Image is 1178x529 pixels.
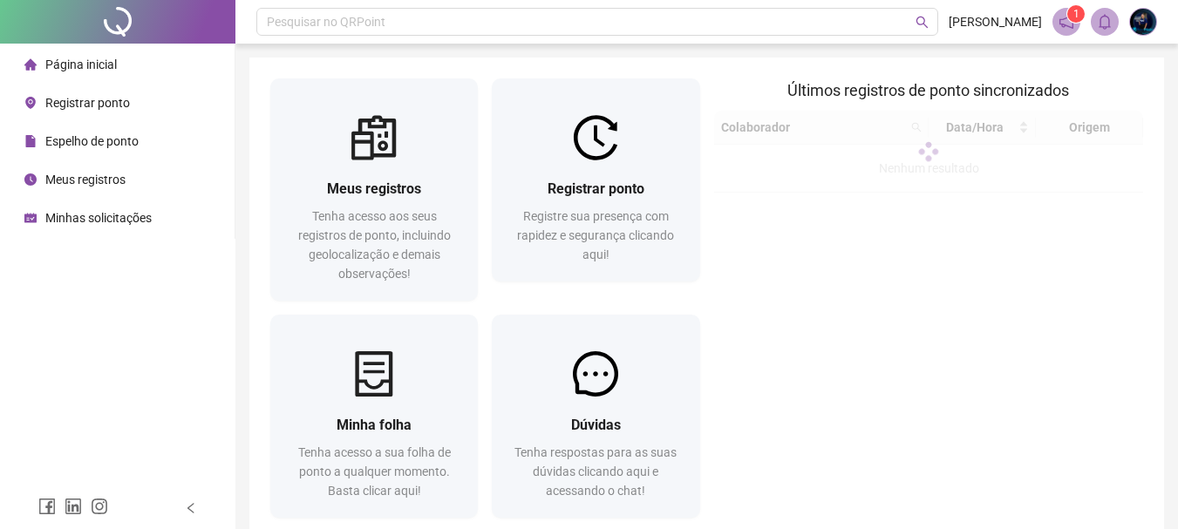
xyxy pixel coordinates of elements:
[24,97,37,109] span: environment
[1073,8,1079,20] span: 1
[24,58,37,71] span: home
[327,180,421,197] span: Meus registros
[298,445,451,498] span: Tenha acesso a sua folha de ponto a qualquer momento. Basta clicar aqui!
[1130,9,1156,35] img: 90495
[492,315,699,518] a: DúvidasTenha respostas para as suas dúvidas clicando aqui e acessando o chat!
[65,498,82,515] span: linkedin
[548,180,644,197] span: Registrar ponto
[24,212,37,224] span: schedule
[185,502,197,514] span: left
[492,78,699,281] a: Registrar pontoRegistre sua presença com rapidez e segurança clicando aqui!
[91,498,108,515] span: instagram
[45,96,130,110] span: Registrar ponto
[270,78,478,301] a: Meus registrosTenha acesso aos seus registros de ponto, incluindo geolocalização e demais observa...
[270,315,478,518] a: Minha folhaTenha acesso a sua folha de ponto a qualquer momento. Basta clicar aqui!
[337,417,412,433] span: Minha folha
[1067,5,1085,23] sup: 1
[949,12,1042,31] span: [PERSON_NAME]
[45,134,139,148] span: Espelho de ponto
[45,211,152,225] span: Minhas solicitações
[514,445,677,498] span: Tenha respostas para as suas dúvidas clicando aqui e acessando o chat!
[45,58,117,71] span: Página inicial
[1059,14,1074,30] span: notification
[45,173,126,187] span: Meus registros
[787,81,1069,99] span: Últimos registros de ponto sincronizados
[24,173,37,186] span: clock-circle
[571,417,621,433] span: Dúvidas
[298,209,451,281] span: Tenha acesso aos seus registros de ponto, incluindo geolocalização e demais observações!
[1097,14,1113,30] span: bell
[517,209,674,261] span: Registre sua presença com rapidez e segurança clicando aqui!
[38,498,56,515] span: facebook
[24,135,37,147] span: file
[916,16,929,29] span: search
